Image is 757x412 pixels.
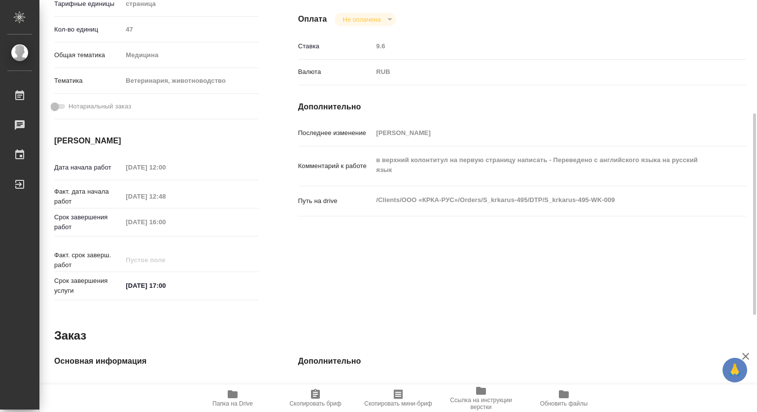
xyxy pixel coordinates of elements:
[54,50,122,60] p: Общая тематика
[289,400,341,407] span: Скопировать бриф
[373,64,709,80] div: RUB
[522,384,605,412] button: Обновить файлы
[446,397,516,411] span: Ссылка на инструкции верстки
[122,215,208,229] input: Пустое поле
[54,163,122,172] p: Дата начала работ
[54,135,259,147] h4: [PERSON_NAME]
[298,67,373,77] p: Валюта
[54,355,259,367] h4: Основная информация
[298,355,746,367] h4: Дополнительно
[274,384,357,412] button: Скопировать бриф
[122,380,258,395] input: Пустое поле
[340,15,383,24] button: Не оплачена
[122,22,258,36] input: Пустое поле
[373,152,709,178] textarea: в верхний колонтитул на первую страницу написать - Переведено с английского языка на русский язык
[122,47,258,64] div: Медицина
[298,196,373,206] p: Путь на drive
[54,328,86,343] h2: Заказ
[540,400,588,407] span: Обновить файлы
[723,358,747,382] button: 🙏
[298,13,327,25] h4: Оплата
[212,400,253,407] span: Папка на Drive
[54,187,122,206] p: Факт. дата начала работ
[298,101,746,113] h4: Дополнительно
[726,360,743,380] span: 🙏
[54,76,122,86] p: Тематика
[357,384,440,412] button: Скопировать мини-бриф
[54,383,122,393] p: Код заказа
[54,212,122,232] p: Срок завершения работ
[122,278,208,293] input: ✎ Введи что-нибудь
[364,400,432,407] span: Скопировать мини-бриф
[122,253,208,267] input: Пустое поле
[69,102,131,111] span: Нотариальный заказ
[298,383,373,393] p: Путь на drive
[191,384,274,412] button: Папка на Drive
[373,39,709,53] input: Пустое поле
[373,380,709,395] input: Пустое поле
[54,276,122,296] p: Срок завершения услуги
[54,250,122,270] p: Факт. срок заверш. работ
[373,126,709,140] input: Пустое поле
[122,189,208,204] input: Пустое поле
[298,128,373,138] p: Последнее изменение
[335,13,395,26] div: Не оплачена
[298,41,373,51] p: Ставка
[373,192,709,208] textarea: /Clients/ООО «КРКА-РУС»/Orders/S_krkarus-495/DTP/S_krkarus-495-WK-009
[122,160,208,174] input: Пустое поле
[440,384,522,412] button: Ссылка на инструкции верстки
[54,25,122,34] p: Кол-во единиц
[122,72,258,89] div: Ветеринария, животноводство
[298,161,373,171] p: Комментарий к работе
